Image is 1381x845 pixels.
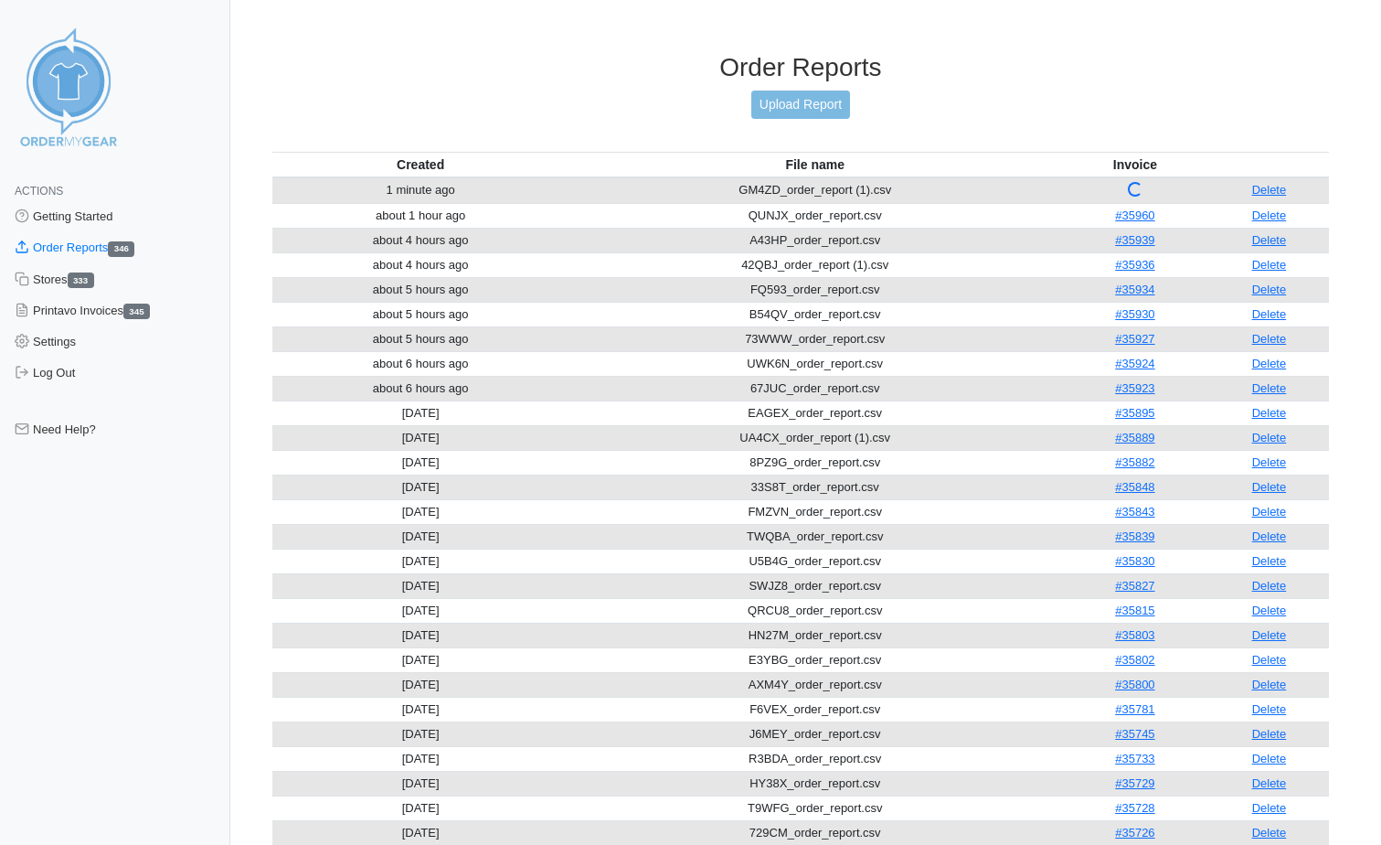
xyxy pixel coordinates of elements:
[1252,455,1287,469] a: Delete
[1252,505,1287,519] a: Delete
[272,401,569,425] td: [DATE]
[272,475,569,499] td: [DATE]
[272,351,569,376] td: about 6 hours ago
[1115,727,1154,741] a: #35745
[272,771,569,796] td: [DATE]
[272,623,569,647] td: [DATE]
[1115,455,1154,469] a: #35882
[1115,209,1154,222] a: #35960
[568,401,1061,425] td: EAGEX_order_report.csv
[272,697,569,722] td: [DATE]
[568,475,1061,499] td: 33S8T_order_report.csv
[272,746,569,771] td: [DATE]
[1252,752,1287,765] a: Delete
[1115,702,1154,716] a: #35781
[1252,628,1287,642] a: Delete
[1115,826,1154,840] a: #35726
[568,820,1061,845] td: 729CM_order_report.csv
[568,450,1061,475] td: 8PZ9G_order_report.csv
[1252,604,1287,617] a: Delete
[1115,357,1154,370] a: #35924
[1252,332,1287,346] a: Delete
[1252,554,1287,568] a: Delete
[272,376,569,401] td: about 6 hours ago
[568,746,1061,771] td: R3BDA_order_report.csv
[1252,480,1287,494] a: Delete
[1115,628,1154,642] a: #35803
[1115,480,1154,494] a: #35848
[1252,702,1287,716] a: Delete
[568,177,1061,204] td: GM4ZD_order_report (1).csv
[272,425,569,450] td: [DATE]
[272,52,1329,83] h3: Order Reports
[568,672,1061,697] td: AXM4Y_order_report.csv
[272,228,569,252] td: about 4 hours ago
[272,450,569,475] td: [DATE]
[1115,801,1154,815] a: #35728
[1115,233,1154,247] a: #35939
[272,820,569,845] td: [DATE]
[568,302,1061,326] td: B54QV_order_report.csv
[272,302,569,326] td: about 5 hours ago
[1115,381,1154,395] a: #35923
[568,598,1061,623] td: QRCU8_order_report.csv
[15,185,63,198] span: Actions
[568,722,1061,746] td: J6MEY_order_report.csv
[1252,579,1287,593] a: Delete
[1115,776,1154,790] a: #35729
[1252,678,1287,691] a: Delete
[568,152,1061,177] th: File name
[1252,529,1287,543] a: Delete
[1115,258,1154,272] a: #35936
[568,623,1061,647] td: HN27M_order_report.csv
[568,351,1061,376] td: UWK6N_order_report.csv
[272,203,569,228] td: about 1 hour ago
[1115,307,1154,321] a: #35930
[272,598,569,623] td: [DATE]
[568,277,1061,302] td: FQ593_order_report.csv
[1252,653,1287,667] a: Delete
[1115,283,1154,296] a: #35934
[568,252,1061,277] td: 42QBJ_order_report (1).csv
[272,573,569,598] td: [DATE]
[568,697,1061,722] td: F6VEX_order_report.csv
[568,549,1061,573] td: U5B4G_order_report.csv
[568,796,1061,820] td: T9WFG_order_report.csv
[1252,258,1287,272] a: Delete
[1115,752,1154,765] a: #35733
[272,672,569,697] td: [DATE]
[1252,307,1287,321] a: Delete
[568,771,1061,796] td: HY38X_order_report.csv
[1115,604,1154,617] a: #35815
[123,304,150,319] span: 345
[1252,283,1287,296] a: Delete
[272,796,569,820] td: [DATE]
[1252,406,1287,420] a: Delete
[1061,152,1209,177] th: Invoice
[1252,381,1287,395] a: Delete
[272,647,569,672] td: [DATE]
[1115,579,1154,593] a: #35827
[1115,554,1154,568] a: #35830
[1115,505,1154,519] a: #35843
[272,524,569,549] td: [DATE]
[1115,529,1154,543] a: #35839
[1252,801,1287,815] a: Delete
[272,499,569,524] td: [DATE]
[568,203,1061,228] td: QUNJX_order_report.csv
[568,326,1061,351] td: 73WWW_order_report.csv
[68,273,94,288] span: 333
[272,152,569,177] th: Created
[272,252,569,277] td: about 4 hours ago
[1252,233,1287,247] a: Delete
[568,573,1061,598] td: SWJZ8_order_report.csv
[568,524,1061,549] td: TWQBA_order_report.csv
[1252,826,1287,840] a: Delete
[568,376,1061,401] td: 67JUC_order_report.csv
[751,91,850,119] a: Upload Report
[1115,678,1154,691] a: #35800
[272,722,569,746] td: [DATE]
[108,241,134,257] span: 346
[272,326,569,351] td: about 5 hours ago
[1115,653,1154,667] a: #35802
